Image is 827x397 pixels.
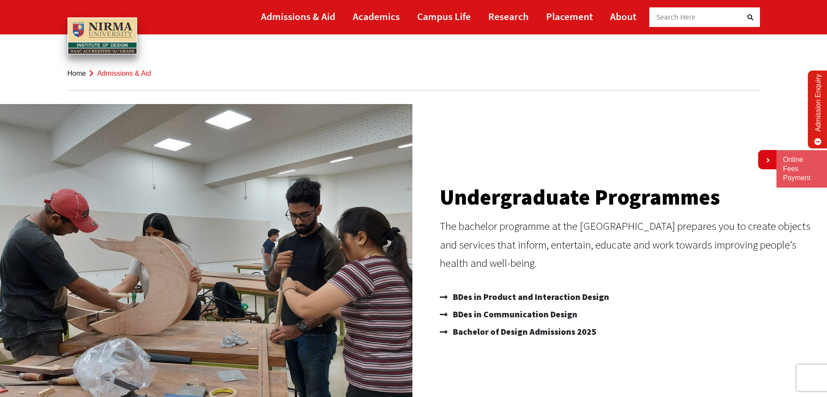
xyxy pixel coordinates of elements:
a: BDes in Communication Design [440,306,819,323]
h2: Undergraduate Programmes [440,186,819,208]
a: Bachelor of Design Admissions 2025 [440,323,819,340]
span: BDes in Product and Interaction Design [451,288,609,306]
a: Admissions & Aid [261,7,335,26]
span: Bachelor of Design Admissions 2025 [451,323,596,340]
p: The bachelor programme at the [GEOGRAPHIC_DATA] prepares you to create objects and services that ... [440,217,819,273]
nav: breadcrumb [68,57,760,91]
span: Admissions & Aid [97,70,151,77]
img: main_logo [68,17,137,55]
a: BDes in Product and Interaction Design [440,288,819,306]
a: Online Fees Payment [783,155,820,182]
a: About [610,7,636,26]
span: BDes in Communication Design [451,306,577,323]
a: Research [488,7,529,26]
a: Campus Life [417,7,471,26]
span: Search Here [656,12,696,22]
a: Home [68,70,86,77]
a: Academics [353,7,400,26]
a: Placement [546,7,593,26]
